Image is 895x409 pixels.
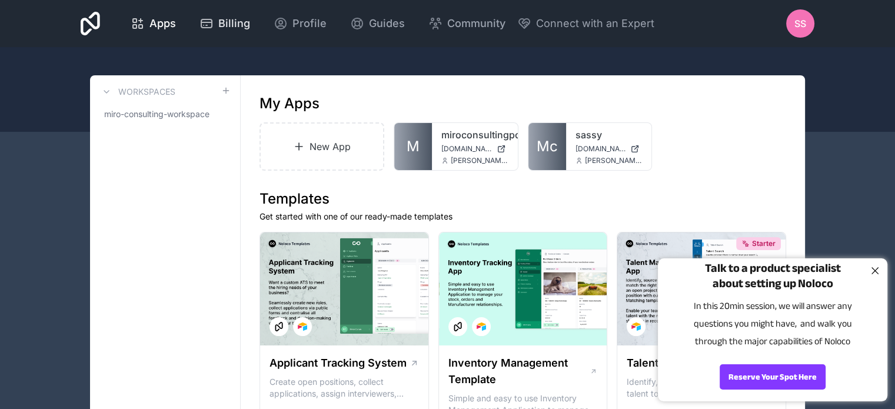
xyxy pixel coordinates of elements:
[264,11,336,36] a: Profile
[536,15,654,32] span: Connect with an Expert
[369,15,405,32] span: Guides
[627,376,776,400] p: Identify, source and match the right talent to an open project or position with our Talent Matchi...
[651,244,895,409] iframe: Slideout
[448,355,590,388] h1: Inventory Management Template
[441,128,508,142] a: miroconsultingportal
[451,156,508,165] span: [PERSON_NAME][EMAIL_ADDRESS][DOMAIN_NAME]
[528,123,566,170] a: Mc
[270,376,419,400] p: Create open positions, collect applications, assign interviewers, centralise candidate feedback a...
[259,211,786,222] p: Get started with one of our ready-made templates
[752,239,776,248] span: Starter
[575,144,626,154] span: [DOMAIN_NAME]
[794,16,806,31] span: SS
[190,11,259,36] a: Billing
[341,11,414,36] a: Guides
[270,355,407,371] h1: Applicant Tracking System
[407,137,420,156] span: M
[537,137,558,156] span: Mc
[218,15,250,32] span: Billing
[447,15,505,32] span: Community
[259,189,786,208] h1: Templates
[477,322,486,331] img: Airtable Logo
[517,15,654,32] button: Connect with an Expert
[298,322,307,331] img: Airtable Logo
[292,15,327,32] span: Profile
[149,15,176,32] span: Apps
[419,11,515,36] a: Community
[118,86,175,98] h3: Workspaces
[259,94,320,113] h1: My Apps
[99,104,231,125] a: miro-consulting-workspace
[441,144,492,154] span: [DOMAIN_NAME]
[104,108,209,120] span: miro-consulting-workspace
[441,144,508,154] a: [DOMAIN_NAME]
[631,322,641,331] img: Airtable Logo
[121,11,185,36] a: Apps
[99,85,175,99] a: Workspaces
[575,128,643,142] a: sassy
[585,156,643,165] span: [PERSON_NAME][EMAIL_ADDRESS][DOMAIN_NAME]
[627,355,760,371] h1: Talent Matching Template
[259,122,384,171] a: New App
[575,144,643,154] a: [DOMAIN_NAME]
[394,123,432,170] a: M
